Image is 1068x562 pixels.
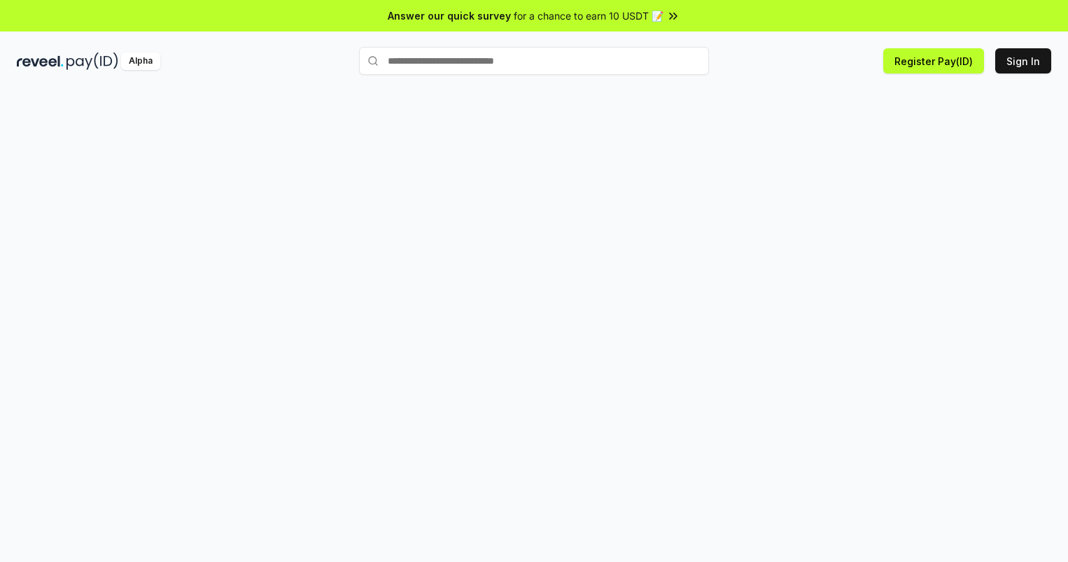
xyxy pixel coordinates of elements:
[121,52,160,70] div: Alpha
[514,8,663,23] span: for a chance to earn 10 USDT 📝
[17,52,64,70] img: reveel_dark
[883,48,984,73] button: Register Pay(ID)
[995,48,1051,73] button: Sign In
[388,8,511,23] span: Answer our quick survey
[66,52,118,70] img: pay_id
